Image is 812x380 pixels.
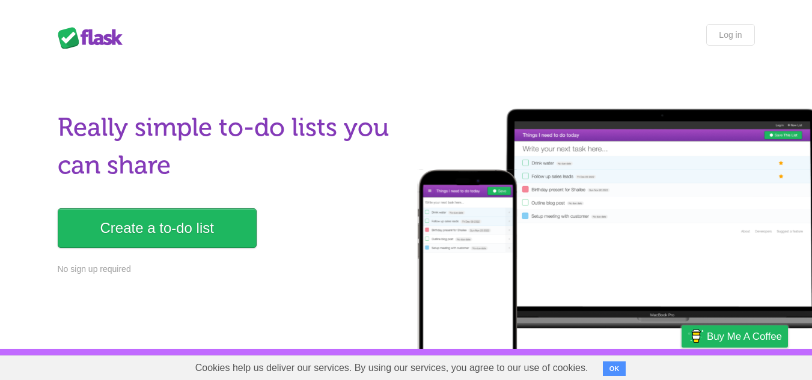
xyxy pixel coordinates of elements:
[707,326,782,347] span: Buy me a coffee
[706,24,754,46] a: Log in
[183,356,600,380] span: Cookies help us deliver our services. By using our services, you agree to our use of cookies.
[58,263,399,276] p: No sign up required
[58,109,399,184] h1: Really simple to-do lists you can share
[688,326,704,346] img: Buy me a coffee
[603,361,626,376] button: OK
[682,325,788,348] a: Buy me a coffee
[58,208,257,248] a: Create a to-do list
[58,27,130,49] div: Flask Lists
